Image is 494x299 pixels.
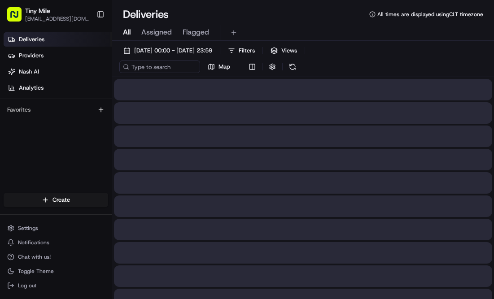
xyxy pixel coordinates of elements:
input: Type to search [119,61,200,73]
button: Map [204,61,234,73]
button: Settings [4,222,108,234]
a: Deliveries [4,32,112,47]
span: Providers [19,52,44,60]
span: Flagged [183,27,209,38]
span: Toggle Theme [18,268,54,275]
button: [DATE] 00:00 - [DATE] 23:59 [119,44,216,57]
span: Nash AI [19,68,39,76]
span: Analytics [19,84,44,92]
span: Assigned [141,27,172,38]
div: Favorites [4,103,108,117]
button: Tiny Mile [25,6,50,15]
button: Toggle Theme [4,265,108,277]
span: Map [219,63,230,71]
span: All [123,27,131,38]
span: [DATE] 00:00 - [DATE] 23:59 [134,47,212,55]
span: Deliveries [19,35,44,43]
span: All times are displayed using CLT timezone [377,11,483,18]
button: Views [267,44,301,57]
a: Nash AI [4,65,112,79]
span: Settings [18,225,38,232]
span: Notifications [18,239,49,246]
button: Refresh [286,61,299,73]
a: Analytics [4,81,112,95]
button: Tiny Mile[EMAIL_ADDRESS][DOMAIN_NAME] [4,4,93,25]
span: Views [281,47,297,55]
button: Notifications [4,236,108,249]
span: Create [52,196,70,204]
span: Chat with us! [18,253,51,260]
button: Log out [4,279,108,292]
button: Chat with us! [4,251,108,263]
a: Providers [4,48,112,63]
span: Log out [18,282,36,289]
button: Filters [224,44,259,57]
span: Filters [239,47,255,55]
button: [EMAIL_ADDRESS][DOMAIN_NAME] [25,15,89,22]
h1: Deliveries [123,7,169,22]
button: Create [4,193,108,207]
